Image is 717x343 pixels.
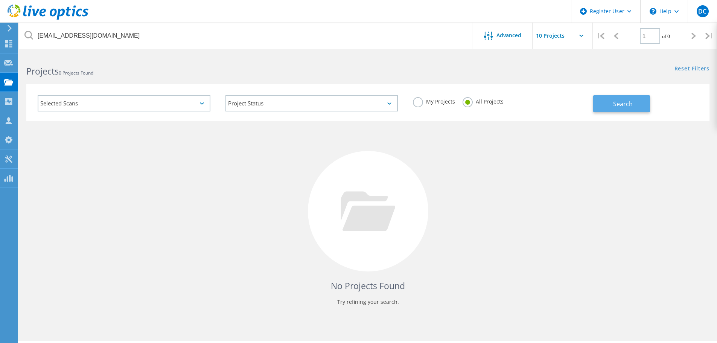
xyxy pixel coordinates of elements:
div: Project Status [225,95,398,111]
span: 0 Projects Found [59,70,93,76]
span: Advanced [496,33,521,38]
button: Search [593,95,650,112]
input: Search projects by name, owner, ID, company, etc [19,23,473,49]
a: Reset Filters [674,66,709,72]
h4: No Projects Found [34,280,702,292]
div: Selected Scans [38,95,210,111]
div: | [702,23,717,49]
span: DC [698,8,706,14]
label: My Projects [413,97,455,104]
div: | [593,23,608,49]
b: Projects [26,65,59,77]
label: All Projects [463,97,504,104]
p: Try refining your search. [34,296,702,308]
span: of 0 [662,33,670,40]
svg: \n [650,8,656,15]
a: Live Optics Dashboard [8,16,88,21]
span: Search [613,100,633,108]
